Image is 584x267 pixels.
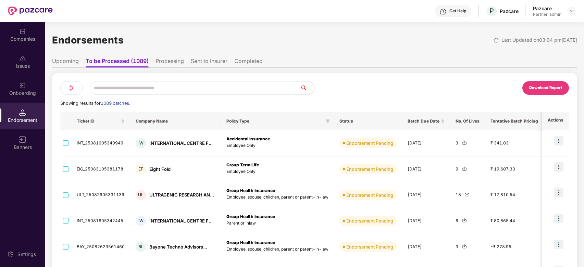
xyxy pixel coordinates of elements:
b: Group Health Insurance [226,188,275,193]
td: ULT_25082905331139 [71,182,130,208]
div: Partner_admin [533,12,561,17]
th: Ticket ID [71,112,130,130]
div: IW [136,216,146,226]
td: ₹ 341.03 [485,130,544,156]
p: Employee, spouse, children, parent or parent-in-law [226,246,328,253]
li: Completed [234,58,263,67]
img: New Pazcare Logo [8,7,53,15]
b: Group Health Insurance [226,240,275,245]
div: ULTRAGENIC RESEARCH AN... [149,192,214,198]
button: search [300,81,314,95]
img: icon [554,214,563,223]
img: svg+xml;base64,PHN2ZyB3aWR0aD0iMTQuNSIgaGVpZ2h0PSIxNC41IiB2aWV3Qm94PSIwIDAgMTYgMTYiIGZpbGw9Im5vbm... [19,109,26,116]
div: Get Help [449,8,466,14]
div: Download Report [529,85,562,91]
td: [DATE] [402,208,450,234]
span: Policy Type [226,118,323,124]
div: BL [136,242,146,252]
span: Ticket ID [77,118,120,124]
span: Showing results for [60,101,130,106]
td: ₹ 80,865.44 [485,208,544,234]
img: svg+xml;base64,PHN2ZyBpZD0iQ29tcGFuaWVzIiB4bWxucz0iaHR0cDovL3d3dy53My5vcmcvMjAwMC9zdmciIHdpZHRoPS... [19,28,26,35]
td: [DATE] [402,234,450,260]
img: svg+xml;base64,PHN2ZyBpZD0iRG93bmxvYWQtMjR4MjQiIHhtbG5zPSJodHRwOi8vd3d3LnczLm9yZy8yMDAwL3N2ZyIgd2... [462,166,467,171]
li: Processing [156,58,184,67]
td: [DATE] [402,156,450,182]
td: EIG_25083105381178 [71,156,130,182]
div: INTERNATIONAL CENTRE F... [149,218,213,224]
div: Bayone Techno Advisors... [149,244,207,250]
td: INT_25081605342445 [71,208,130,234]
p: Employee, spouse, children, parent or parent-in-law [226,194,328,201]
img: svg+xml;base64,PHN2ZyBpZD0iU2V0dGluZy0yMHgyMCIgeG1sbnM9Imh0dHA6Ly93d3cudzMub3JnLzIwMDAvc3ZnIiB3aW... [7,251,14,258]
img: svg+xml;base64,PHN2ZyBpZD0iUmVsb2FkLTMyeDMyIiB4bWxucz0iaHR0cDovL3d3dy53My5vcmcvMjAwMC9zdmciIHdpZH... [494,38,499,43]
th: Batch Due Date [402,112,450,130]
td: INT_25081605340949 [71,130,130,156]
div: Last Updated on 03:04 pm[DATE] [501,36,577,44]
img: svg+xml;base64,PHN2ZyBpZD0iSXNzdWVzX2Rpc2FibGVkIiB4bWxucz0iaHR0cDovL3d3dy53My5vcmcvMjAwMC9zdmciIH... [19,55,26,62]
td: ₹ 19,607.33 [485,156,544,182]
span: Batch Due Date [408,118,439,124]
div: Settings [15,251,38,258]
div: 3 [456,244,480,250]
th: Actions [542,112,569,130]
div: Endorsement Pending [346,140,393,147]
th: No. Of Lives [450,112,485,130]
div: 6 [456,218,480,224]
h1: Endorsements [52,33,124,48]
img: svg+xml;base64,PHN2ZyBpZD0iRG93bmxvYWQtMjR4MjQiIHhtbG5zPSJodHRwOi8vd3d3LnczLm9yZy8yMDAwL3N2ZyIgd2... [464,192,470,197]
img: svg+xml;base64,PHN2ZyB3aWR0aD0iMTYiIGhlaWdodD0iMTYiIHZpZXdCb3g9IjAgMCAxNiAxNiIgZmlsbD0ibm9uZSIgeG... [19,136,26,143]
img: svg+xml;base64,PHN2ZyBpZD0iRG93bmxvYWQtMjR4MjQiIHhtbG5zPSJodHRwOi8vd3d3LnczLm9yZy8yMDAwL3N2ZyIgd2... [462,140,467,145]
b: Group Health Insurance [226,214,275,219]
li: To be Processed (1089) [86,58,149,67]
img: svg+xml;base64,PHN2ZyBpZD0iSGVscC0zMngzMiIgeG1sbnM9Imh0dHA6Ly93d3cudzMub3JnLzIwMDAvc3ZnIiB3aWR0aD... [440,8,447,15]
li: Sent to Insurer [191,58,227,67]
td: -₹ 278.95 [485,234,544,260]
div: INTERNATIONAL CENTRE F... [149,140,213,147]
img: svg+xml;base64,PHN2ZyBpZD0iRHJvcGRvd24tMzJ4MzIiIHhtbG5zPSJodHRwOi8vd3d3LnczLm9yZy8yMDAwL3N2ZyIgd2... [569,8,574,14]
td: [DATE] [402,182,450,208]
div: 18 [456,192,480,198]
div: Endorsement Pending [346,166,393,173]
span: filter [326,119,330,123]
div: UL [136,190,146,200]
img: svg+xml;base64,PHN2ZyB3aWR0aD0iMjAiIGhlaWdodD0iMjAiIHZpZXdCb3g9IjAgMCAyMCAyMCIgZmlsbD0ibm9uZSIgeG... [19,82,26,89]
img: svg+xml;base64,PHN2ZyBpZD0iRG93bmxvYWQtMjR4MjQiIHhtbG5zPSJodHRwOi8vd3d3LnczLm9yZy8yMDAwL3N2ZyIgd2... [462,244,467,249]
span: search [300,85,314,91]
img: icon [554,162,563,171]
div: Pazcare [500,8,519,14]
b: Accidental Insurance [226,136,270,141]
th: Company Name [130,112,221,130]
div: 3 [456,140,480,147]
p: Employee Only [226,168,328,175]
b: Group Term Life [226,162,259,167]
td: [DATE] [402,130,450,156]
td: ₹ 17,810.54 [485,182,544,208]
span: filter [324,117,331,125]
p: Parent or inlaw [226,220,328,227]
span: P [489,7,494,15]
td: BAY_25082623561460 [71,234,130,260]
div: IW [136,138,146,148]
span: 1089 batches. [101,101,130,106]
th: Status [334,112,402,130]
th: Tentative Batch Pricing [485,112,544,130]
div: Endorsement Pending [346,192,393,199]
div: Endorsement Pending [346,217,393,224]
img: svg+xml;base64,PHN2ZyBpZD0iRG93bmxvYWQtMjR4MjQiIHhtbG5zPSJodHRwOi8vd3d3LnczLm9yZy8yMDAwL3N2ZyIgd2... [462,218,467,223]
div: 9 [456,166,480,173]
div: Pazcare [533,5,561,12]
div: Eight Fold [149,166,171,173]
img: svg+xml;base64,PHN2ZyB4bWxucz0iaHR0cDovL3d3dy53My5vcmcvMjAwMC9zdmciIHdpZHRoPSIyNCIgaGVpZ2h0PSIyNC... [67,84,76,92]
p: Employee Only [226,142,328,149]
li: Upcoming [52,58,79,67]
img: icon [554,240,563,249]
div: Endorsement Pending [346,243,393,250]
img: icon [554,136,563,145]
div: EF [136,164,146,174]
img: icon [554,188,563,197]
